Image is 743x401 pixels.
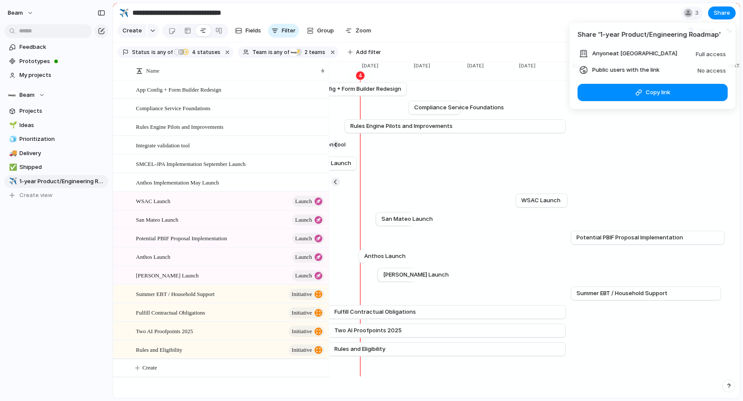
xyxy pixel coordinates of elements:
[698,67,726,74] span: No access
[592,49,677,58] span: Anyone at [GEOGRAPHIC_DATA]
[696,51,726,57] span: Full access
[578,84,728,101] button: Copy link
[645,88,670,97] span: Copy link
[592,66,660,74] span: Public users with the link
[578,30,728,40] h4: Share ' 1-year Product/Engineering Roadmap '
